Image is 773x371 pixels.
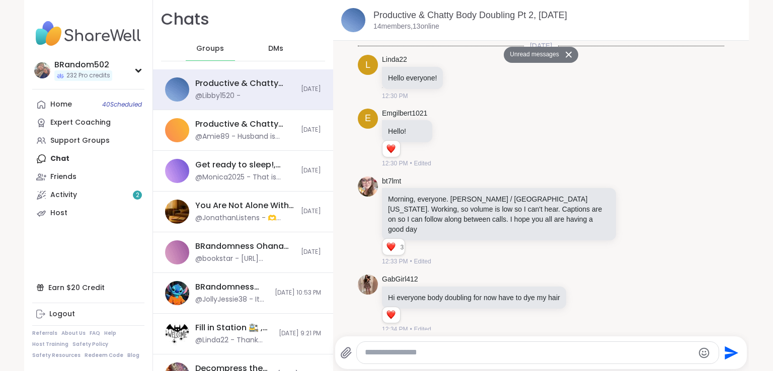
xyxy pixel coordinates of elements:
div: You Are Not Alone With This™: Midday Reset, [DATE] [195,200,295,211]
div: Productive & Chatty Body Doubling Pt 1, [DATE] [195,119,295,130]
a: Blog [127,352,139,359]
span: • [410,257,412,266]
span: Edited [414,257,431,266]
span: 12:34 PM [382,325,408,334]
p: Morning, everyone. [PERSON_NAME] / [GEOGRAPHIC_DATA][US_STATE]. Working, so volume is low so I ca... [388,194,610,234]
img: https://sharewell-space-live.sfo3.digitaloceanspaces.com/user-generated/88ba1641-f8b8-46aa-8805-2... [358,176,378,197]
a: Redeem Code [85,352,123,359]
button: Unread messages [504,47,562,63]
div: BRandomness last call, [DATE] [195,282,269,293]
a: Home40Scheduled [32,96,144,114]
button: Send [719,341,742,364]
span: • [410,325,412,334]
span: Edited [414,159,431,168]
div: Reaction list [382,307,400,323]
span: L [365,58,370,72]
div: @Amie89 - Husband is finally ready to recognize me [195,132,295,142]
span: 40 Scheduled [102,101,142,109]
p: Hello everyone! [388,73,437,83]
div: Activity [50,190,77,200]
a: Safety Policy [72,341,108,348]
span: Edited [414,325,431,334]
img: You Are Not Alone With This™: Midday Reset, Oct 15 [165,200,189,224]
a: Friends [32,168,144,186]
a: GabGirl412 [382,274,418,285]
div: @Libby1520 - [195,91,241,101]
button: Reactions: love [385,243,396,251]
a: Host [32,204,144,222]
a: Referrals [32,330,57,337]
span: 2 [136,191,139,200]
img: Productive & Chatty Body Doubling Pt 1, Oct 15 [165,118,189,142]
div: Expert Coaching [50,118,111,128]
div: Get ready to sleep!, [DATE] [195,159,295,170]
a: Logout [32,305,144,323]
img: BRandomness Ohana Open Forum, Oct 14 [165,240,189,264]
div: Productive & Chatty Body Doubling Pt 2, [DATE] [195,78,295,89]
a: Expert Coaching [32,114,144,132]
span: [DATE] [301,166,321,175]
div: BRandom502 [54,59,112,70]
span: 3 [400,243,405,252]
div: Friends [50,172,76,182]
span: Groups [196,44,224,54]
button: Reactions: love [385,311,396,319]
p: Hello! [388,126,426,136]
iframe: Spotlight [282,44,290,52]
a: FAQ [90,330,100,337]
img: Get ready to sleep!, Oct 14 [165,159,189,183]
a: Host Training [32,341,68,348]
span: [DATE] [301,207,321,216]
span: [DATE] [301,248,321,256]
span: 232 Pro credits [66,71,110,80]
span: 12:33 PM [382,257,408,266]
img: BRandom502 [34,62,50,78]
span: [DATE] [301,126,321,134]
a: Help [104,330,116,337]
button: Reactions: love [385,145,396,153]
span: [DATE] 9:21 PM [279,329,321,338]
div: BRandomness Ohana Open Forum, [DATE] [195,241,295,252]
div: Reaction list [382,141,400,157]
div: @Monica2025 - That is what happened to me the other day. Last night I didn't fall asleep till 1:3... [195,172,295,182]
a: Safety Resources [32,352,81,359]
a: Emgilbert1021 [382,109,427,119]
img: ShareWell Nav Logo [32,16,144,51]
div: @bookstar - [URL][DOMAIN_NAME] [195,254,295,264]
a: Support Groups [32,132,144,150]
div: @JollyJessie38 - It wouldn't forfeit the other stuff so I had to fight with it [195,295,269,305]
p: Hi everyone body doubling for now have to dye my hair [388,293,560,303]
a: bt7lmt [382,176,401,187]
img: https://sharewell-space-live.sfo3.digitaloceanspaces.com/user-generated/040eba4d-661a-4ddb-ade4-1... [358,274,378,295]
span: [DATE] 10:53 PM [275,289,321,297]
a: Activity2 [32,186,144,204]
span: 12:30 PM [382,91,408,101]
a: About Us [61,330,86,337]
div: Reaction list [382,239,400,255]
span: • [410,159,412,168]
div: Logout [49,309,75,319]
img: Productive & Chatty Body Doubling Pt 2, Oct 15 [165,77,189,102]
div: Earn $20 Credit [32,279,144,297]
button: Emoji picker [698,347,710,359]
span: 12:30 PM [382,159,408,168]
h1: Chats [161,8,209,31]
span: DMs [268,44,283,54]
img: Productive & Chatty Body Doubling Pt 2, Oct 15 [341,8,365,32]
div: @Linda22 - Thank you [PERSON_NAME]! [195,335,273,345]
span: E [365,112,371,125]
span: [DATE] [301,85,321,94]
div: Host [50,208,67,218]
div: Home [50,100,72,110]
img: BRandomness last call, Oct 14 [165,281,189,305]
div: @JonathanListens - 🫶 [DATE] Topic 🫶 What’s a time you allowed yourself to be supported instead of... [195,213,295,223]
div: Fill in Station 🚉 , [DATE] [195,322,273,333]
p: 14 members, 13 online [373,22,439,32]
a: Productive & Chatty Body Doubling Pt 2, [DATE] [373,10,567,20]
div: Support Groups [50,136,110,146]
span: [DATE] [524,41,558,51]
img: Fill in Station 🚉 , Oct 14 [165,322,189,346]
textarea: Type your message [365,347,693,358]
a: Linda22 [382,55,407,65]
